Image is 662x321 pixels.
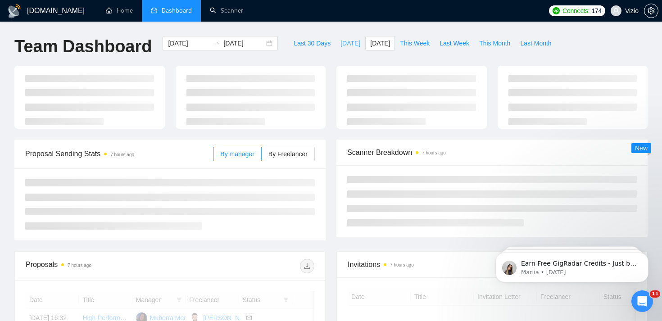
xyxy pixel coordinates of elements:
span: This Month [479,38,510,48]
input: Start date [168,38,209,48]
a: searchScanner [210,7,243,14]
span: By Freelancer [268,150,308,158]
input: End date [223,38,264,48]
span: Invitations [348,259,636,270]
time: 7 hours ago [390,262,414,267]
button: [DATE] [365,36,395,50]
img: logo [7,4,22,18]
span: Proposal Sending Stats [25,148,213,159]
h1: Team Dashboard [14,36,152,57]
span: Last Month [520,38,551,48]
button: Last Week [435,36,474,50]
span: By manager [220,150,254,158]
time: 7 hours ago [422,150,446,155]
button: [DATE] [336,36,365,50]
span: [DATE] [340,38,360,48]
span: to [213,40,220,47]
span: dashboard [151,7,157,14]
img: upwork-logo.png [553,7,560,14]
span: Scanner Breakdown [347,147,637,158]
span: New [635,145,648,152]
span: [DATE] [370,38,390,48]
span: setting [644,7,658,14]
iframe: Intercom live chat [631,290,653,312]
span: Last 30 Days [294,38,331,48]
span: Last Week [440,38,469,48]
iframe: Intercom notifications message [482,234,662,297]
span: This Week [400,38,430,48]
span: user [613,8,619,14]
time: 7 hours ago [68,263,91,268]
a: setting [644,7,658,14]
span: 174 [591,6,601,16]
div: Proposals [26,259,170,273]
button: setting [644,4,658,18]
span: Connects: [562,6,589,16]
time: 7 hours ago [110,152,134,157]
button: Last 30 Days [289,36,336,50]
a: homeHome [106,7,133,14]
span: Dashboard [162,7,192,14]
button: This Month [474,36,515,50]
button: This Week [395,36,435,50]
span: swap-right [213,40,220,47]
button: Last Month [515,36,556,50]
span: 11 [650,290,660,298]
